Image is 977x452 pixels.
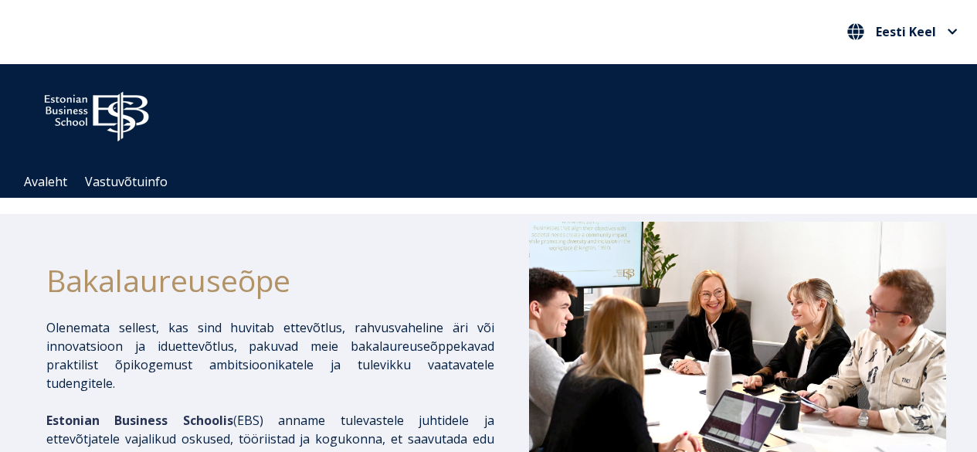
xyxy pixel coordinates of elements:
[46,412,237,429] span: (
[46,257,494,303] h1: Bakalaureuseõpe
[843,19,962,45] nav: Vali oma keel
[24,173,67,190] a: Avaleht
[85,173,168,190] a: Vastuvõtuinfo
[31,80,162,146] img: ebs_logo2016_white
[15,166,977,198] div: Navigation Menu
[46,318,494,393] p: Olenemata sellest, kas sind huvitab ettevõtlus, rahvusvaheline äri või innovatsioon ja iduettevõt...
[46,412,233,429] span: Estonian Business Schoolis
[843,19,962,44] button: Eesti Keel
[876,25,936,38] span: Eesti Keel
